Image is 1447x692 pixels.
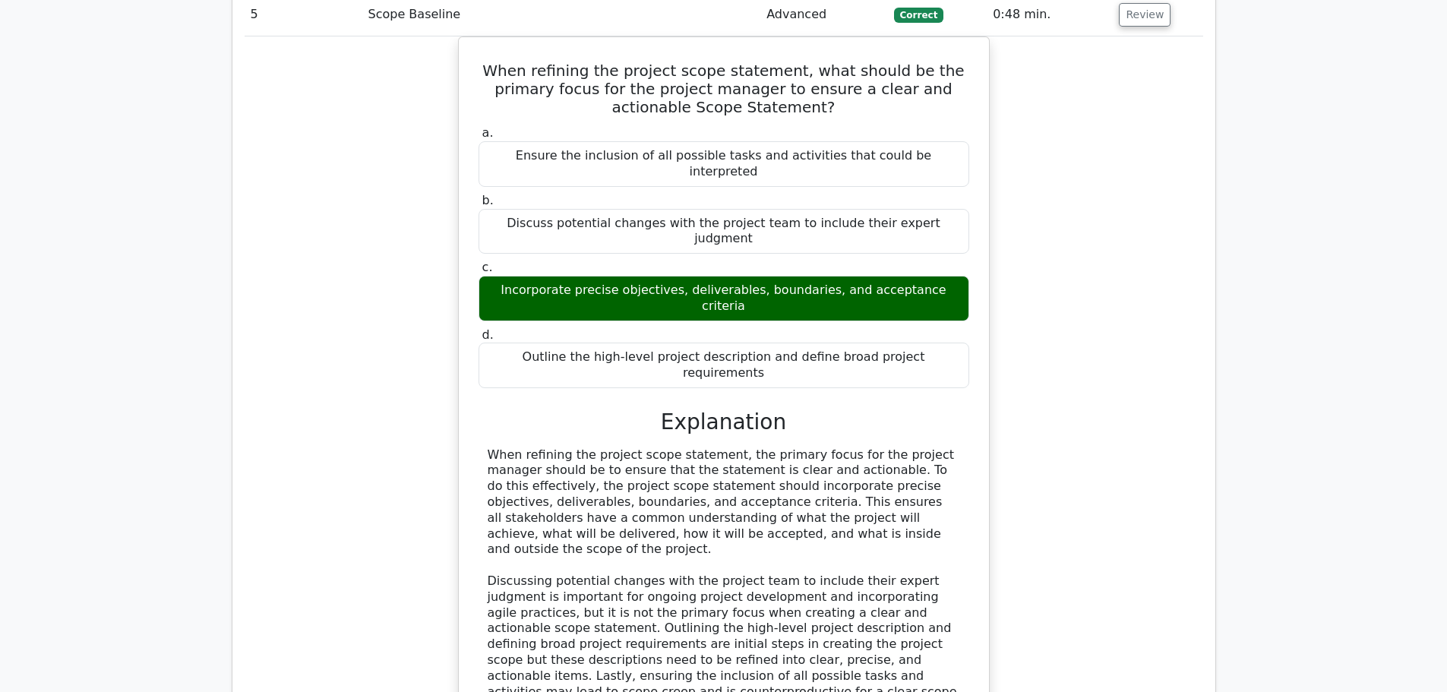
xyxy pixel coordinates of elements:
h3: Explanation [488,409,960,435]
div: Discuss potential changes with the project team to include their expert judgment [479,209,969,254]
span: Correct [894,8,943,23]
span: b. [482,193,494,207]
div: Outline the high-level project description and define broad project requirements [479,343,969,388]
div: Ensure the inclusion of all possible tasks and activities that could be interpreted [479,141,969,187]
h5: When refining the project scope statement, what should be the primary focus for the project manag... [477,62,971,116]
span: d. [482,327,494,342]
div: Incorporate precise objectives, deliverables, boundaries, and acceptance criteria [479,276,969,321]
span: c. [482,260,493,274]
button: Review [1119,3,1171,27]
span: a. [482,125,494,140]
